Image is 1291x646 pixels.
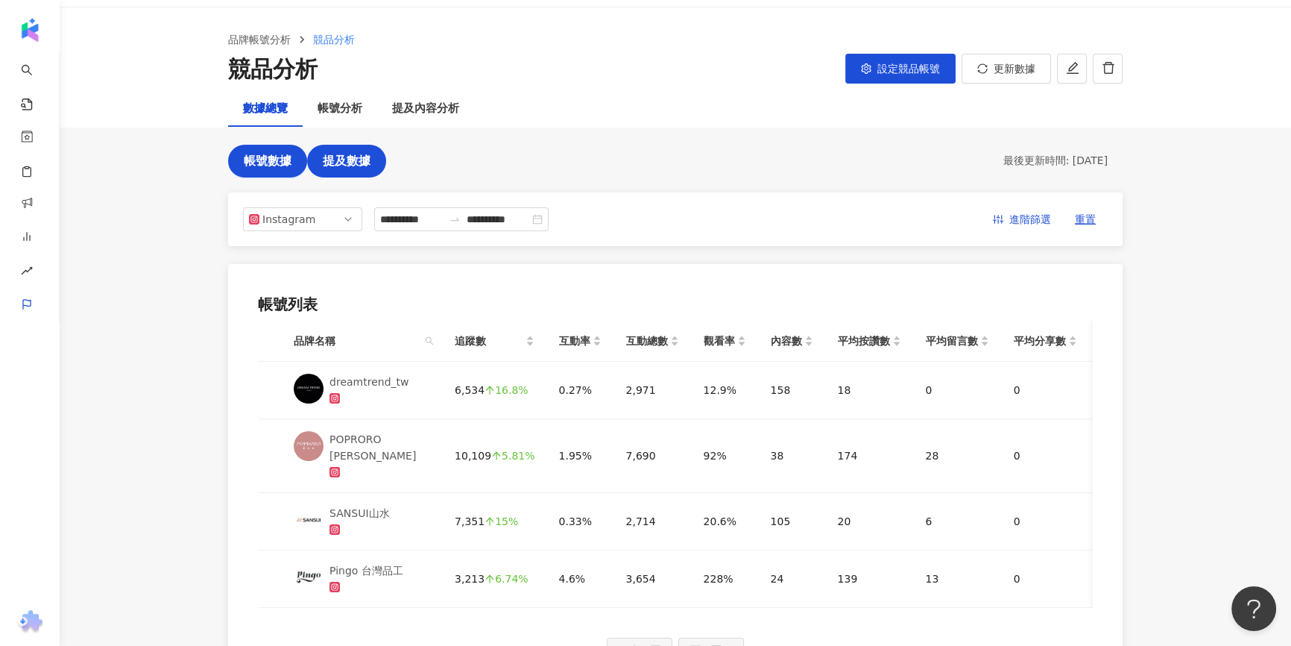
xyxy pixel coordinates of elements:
div: 13 [925,571,989,587]
img: KOL Avatar [294,431,323,461]
span: 設定競品帳號 [877,63,940,75]
th: 互動總數 [613,321,691,362]
span: 競品分析 [313,34,355,46]
button: 進階篩選 [981,207,1063,231]
span: 平均留言數 [925,333,977,349]
div: 10,109 [455,448,534,464]
a: KOL AvatarPingo 台灣品工 [294,562,431,595]
a: 品牌帳號分析 [225,31,294,48]
span: 進階篩選 [1009,208,1051,232]
span: 互動率 [558,333,590,349]
img: KOL Avatar [294,374,323,404]
span: rise [21,256,33,289]
img: logo icon [18,18,42,42]
span: 品牌名稱 [294,333,419,349]
div: 158 [770,382,813,398]
span: 平均分享數 [1013,333,1065,349]
span: 內容數 [770,333,801,349]
div: dreamtrend_tw [329,374,408,390]
div: 20.6% [703,513,746,530]
span: edit [1066,61,1079,75]
div: 105 [770,513,813,530]
div: 0.27% [558,382,602,398]
div: 92% [703,448,746,464]
div: 7,690 [625,448,679,464]
span: 追蹤數 [455,333,523,349]
a: KOL AvatarSANSUI山水 [294,505,431,538]
th: 追蹤數 [443,321,546,362]
div: 38 [770,448,813,464]
span: 觀看率 [703,333,734,349]
div: 0 [1013,382,1077,398]
th: 觀看率 [691,321,758,362]
div: 0 [1013,513,1077,530]
span: 互動總數 [625,333,667,349]
div: 3,654 [625,571,679,587]
div: 18 [837,382,901,398]
span: search [425,336,434,345]
div: 帳號分析 [318,100,362,118]
div: 6 [925,513,989,530]
div: 提及內容分析 [392,100,459,118]
th: 內容數 [758,321,825,362]
div: 4.6% [558,571,602,587]
th: 平均按讚數 [825,321,913,362]
div: 數據總覽 [243,100,288,118]
span: sync [977,63,988,74]
div: 20 [837,513,901,530]
span: 帳號數據 [244,154,291,168]
img: KOL Avatar [294,562,323,592]
div: 6,534 [455,382,534,398]
div: POPRORO [PERSON_NAME] [329,431,431,464]
div: 2,971 [625,382,679,398]
span: swap-right [449,213,461,225]
span: 提及數據 [323,154,370,168]
div: 12.9% [703,382,746,398]
button: 更新數據 [962,54,1051,84]
span: delete [1102,61,1115,75]
th: 平均分享數 [1001,321,1089,362]
div: 28 [925,448,989,464]
div: 7,351 [455,513,534,530]
th: 平均留言數 [913,321,1001,362]
span: arrow-up [484,574,495,584]
th: 互動率 [546,321,613,362]
span: setting [861,63,871,74]
div: Instagram [262,208,311,231]
div: 3,213 [455,571,534,587]
div: 最後更新時間: [DATE] [1003,154,1108,169]
span: 更新數據 [994,63,1035,75]
button: 重置 [1063,207,1108,231]
div: 24 [770,571,813,587]
button: 帳號數據 [228,145,307,178]
img: KOL Avatar [294,505,323,535]
div: Pingo 台灣品工 [329,562,403,579]
div: 0 [1013,448,1077,464]
div: 0 [925,382,989,398]
span: arrow-up [484,516,495,527]
iframe: Help Scout Beacon - Open [1231,586,1276,631]
button: 提及數據 [307,145,386,178]
div: 228% [703,571,746,587]
a: KOL Avatardreamtrend_tw [294,374,431,407]
div: 帳號列表 [258,294,1093,315]
span: 平均按讚數 [837,333,889,349]
div: 174 [837,448,901,464]
a: search [21,54,51,112]
img: chrome extension [16,610,45,634]
div: 0 [1013,571,1077,587]
div: 16.8% [484,385,528,395]
span: arrow-up [484,385,495,395]
div: 2,714 [625,513,679,530]
div: 6.74% [484,574,528,584]
span: arrow-up [491,451,502,461]
span: to [449,213,461,225]
div: SANSUI山水 [329,505,389,521]
a: KOL AvatarPOPRORO [PERSON_NAME] [294,431,431,480]
span: search [422,330,437,352]
div: 1.95% [558,448,602,464]
div: 0.33% [558,513,602,530]
th: 平均互動數 [1089,321,1177,362]
div: 5.81% [491,451,534,461]
div: 競品分析 [228,54,318,85]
